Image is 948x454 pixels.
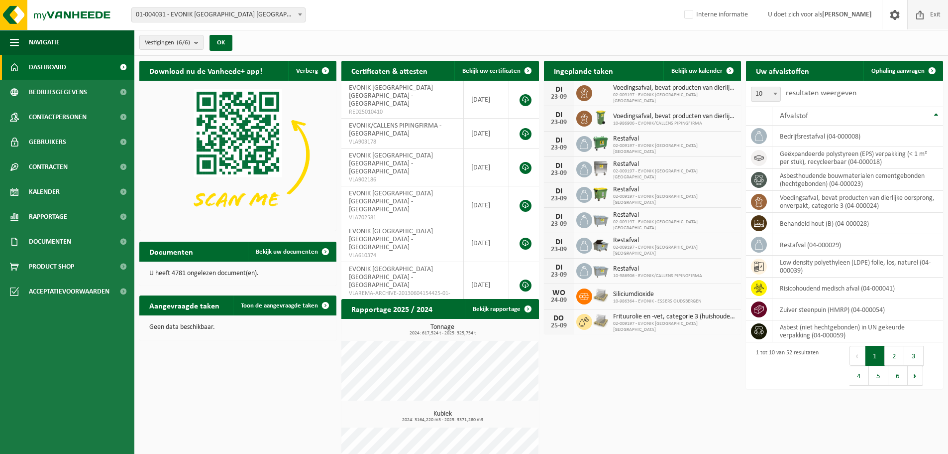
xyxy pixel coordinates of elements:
[349,122,441,138] span: EVONIK/CALLENS PIPINGFIRMA - [GEOGRAPHIC_DATA]
[863,61,942,81] a: Ophaling aanvragen
[349,266,433,289] span: EVONIK [GEOGRAPHIC_DATA] [GEOGRAPHIC_DATA] - [GEOGRAPHIC_DATA]
[139,81,336,229] img: Download de VHEPlus App
[464,224,509,262] td: [DATE]
[549,221,569,228] div: 23-09
[454,61,538,81] a: Bekijk uw certificaten
[613,219,736,231] span: 02-009197 - EVONIK [GEOGRAPHIC_DATA] [GEOGRAPHIC_DATA]
[549,213,569,221] div: DI
[663,61,740,81] a: Bekijk uw kalender
[233,296,335,315] a: Toon de aangevraagde taken
[549,119,569,126] div: 23-09
[349,214,456,222] span: VLA702581
[772,234,943,256] td: restafval (04-000029)
[904,346,924,366] button: 3
[349,138,456,146] span: VLA903178
[145,35,190,50] span: Vestigingen
[849,346,865,366] button: Previous
[349,252,456,260] span: VLA610374
[29,30,60,55] span: Navigatie
[29,279,109,304] span: Acceptatievoorwaarden
[29,254,74,279] span: Product Shop
[772,278,943,299] td: risicohoudend medisch afval (04-000041)
[241,303,318,309] span: Toon de aangevraagde taken
[349,228,433,251] span: EVONIK [GEOGRAPHIC_DATA] [GEOGRAPHIC_DATA] - [GEOGRAPHIC_DATA]
[592,211,609,228] img: WB-2500-GAL-GY-01
[549,111,569,119] div: DI
[464,81,509,119] td: [DATE]
[780,112,808,120] span: Afvalstof
[139,61,272,80] h2: Download nu de Vanheede+ app!
[210,35,232,51] button: OK
[346,324,538,336] h3: Tonnage
[549,137,569,145] div: DI
[592,109,609,126] img: WB-0140-HPE-GN-50
[549,238,569,246] div: DI
[613,299,701,304] span: 10-986364 - EVONIK - ESSERS OUDSBERGEN
[29,105,87,130] span: Contactpersonen
[29,204,67,229] span: Rapportage
[772,299,943,320] td: zuiver steenpuin (HMRP) (04-000054)
[29,179,60,204] span: Kalender
[592,185,609,202] img: WB-1100-HPE-GN-50
[464,149,509,186] td: [DATE]
[751,87,780,101] span: 10
[786,89,856,97] label: resultaten weergeven
[29,80,87,105] span: Bedrijfsgegevens
[349,152,433,175] span: EVONIK [GEOGRAPHIC_DATA] [GEOGRAPHIC_DATA] - [GEOGRAPHIC_DATA]
[772,320,943,342] td: asbest (niet hechtgebonden) in UN gekeurde verpakking (04-000059)
[549,162,569,170] div: DI
[549,246,569,253] div: 23-09
[256,249,318,255] span: Bekijk uw documenten
[549,297,569,304] div: 24-09
[869,366,888,386] button: 5
[544,61,623,80] h2: Ingeplande taken
[671,68,723,74] span: Bekijk uw kalender
[772,147,943,169] td: geëxpandeerde polystyreen (EPS) verpakking (< 1 m² per stuk), recycleerbaar (04-000018)
[349,176,456,184] span: VLA902186
[464,119,509,149] td: [DATE]
[341,61,437,80] h2: Certificaten & attesten
[349,108,456,116] span: RED25010410
[592,236,609,253] img: WB-5000-GAL-GY-01
[613,273,702,279] span: 10-986906 - EVONIK/CALLENS PIPINGFIRMA
[613,265,702,273] span: Restafval
[29,55,66,80] span: Dashboard
[592,262,609,279] img: WB-2500-GAL-GY-01
[772,169,943,191] td: asbesthoudende bouwmaterialen cementgebonden (hechtgebonden) (04-000023)
[613,135,736,143] span: Restafval
[349,190,433,213] span: EVONIK [GEOGRAPHIC_DATA] [GEOGRAPHIC_DATA] - [GEOGRAPHIC_DATA]
[822,11,872,18] strong: [PERSON_NAME]
[288,61,335,81] button: Verberg
[139,242,203,261] h2: Documenten
[908,366,923,386] button: Next
[772,191,943,213] td: voedingsafval, bevat producten van dierlijke oorsprong, onverpakt, categorie 3 (04-000024)
[613,113,736,121] span: Voedingsafval, bevat producten van dierlijke oorsprong, onverpakt, categorie 3
[549,86,569,94] div: DI
[149,324,326,331] p: Geen data beschikbaar.
[296,68,318,74] span: Verberg
[549,187,569,195] div: DI
[865,346,885,366] button: 1
[746,61,819,80] h2: Uw afvalstoffen
[613,291,701,299] span: Siliciumdioxide
[888,366,908,386] button: 6
[549,322,569,329] div: 25-09
[849,366,869,386] button: 4
[613,121,736,127] span: 10-986906 - EVONIK/CALLENS PIPINGFIRMA
[132,8,305,22] span: 01-004031 - EVONIK ANTWERPEN NV - ANTWERPEN
[464,262,509,308] td: [DATE]
[549,145,569,151] div: 23-09
[613,168,736,180] span: 02-009197 - EVONIK [GEOGRAPHIC_DATA] [GEOGRAPHIC_DATA]
[613,211,736,219] span: Restafval
[592,287,609,304] img: LP-PA-00000-WDN-11
[613,194,736,206] span: 02-009197 - EVONIK [GEOGRAPHIC_DATA] [GEOGRAPHIC_DATA]
[549,94,569,101] div: 23-09
[592,135,609,151] img: WB-0660-HPE-GN-01
[592,312,609,329] img: LP-PA-00000-WDN-11
[29,154,68,179] span: Contracten
[349,84,433,108] span: EVONIK [GEOGRAPHIC_DATA] [GEOGRAPHIC_DATA] - [GEOGRAPHIC_DATA]
[149,270,326,277] p: U heeft 4781 ongelezen document(en).
[139,296,229,315] h2: Aangevraagde taken
[682,7,748,22] label: Interne informatie
[177,39,190,46] count: (6/6)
